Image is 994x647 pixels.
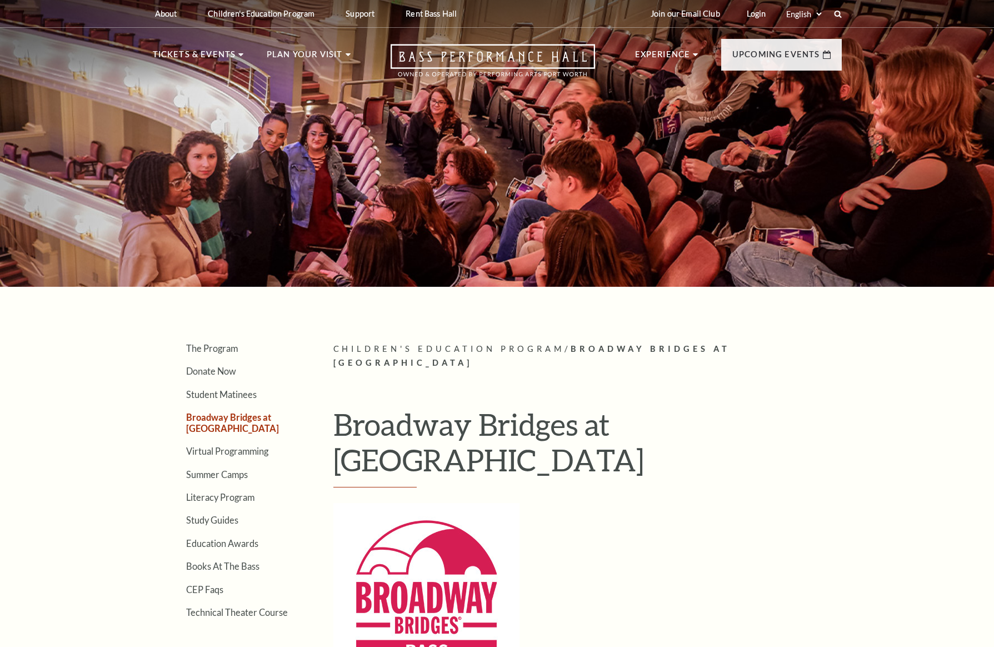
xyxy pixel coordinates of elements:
[186,469,248,480] a: Summer Camps
[186,607,288,618] a: Technical Theater Course
[186,446,268,456] a: Virtual Programming
[267,48,343,68] p: Plan Your Visit
[155,9,177,18] p: About
[186,389,257,400] a: Student Matinees
[186,538,258,549] a: Education Awards
[406,9,457,18] p: Rent Bass Hall
[333,342,842,370] p: /
[186,343,238,354] a: The Program
[333,344,565,354] span: Children's Education Program
[186,366,236,376] a: Donate Now
[186,561,259,571] a: Books At The Bass
[732,48,820,68] p: Upcoming Events
[333,406,842,488] h1: Broadway Bridges at [GEOGRAPHIC_DATA]
[635,48,691,68] p: Experience
[186,584,223,595] a: CEP Faqs
[333,344,731,367] span: Broadway Bridges at [GEOGRAPHIC_DATA]
[186,492,254,502] a: Literacy Program
[208,9,314,18] p: Children's Education Program
[186,515,238,525] a: Study Guides
[346,9,374,18] p: Support
[153,48,236,68] p: Tickets & Events
[186,412,279,433] a: Broadway Bridges at [GEOGRAPHIC_DATA]
[784,9,823,19] select: Select:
